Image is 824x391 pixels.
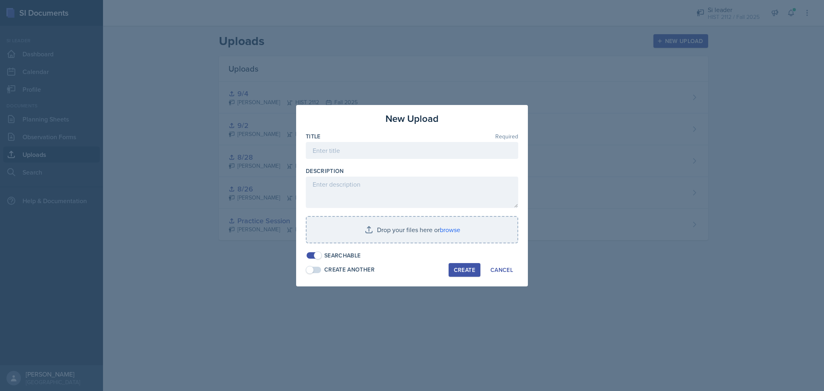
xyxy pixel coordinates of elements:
span: Required [495,134,518,139]
label: Description [306,167,344,175]
h3: New Upload [385,111,439,126]
label: Title [306,132,321,140]
div: Searchable [324,251,361,260]
input: Enter title [306,142,518,159]
div: Create [454,267,475,273]
div: Create Another [324,265,375,274]
button: Cancel [485,263,518,277]
div: Cancel [490,267,513,273]
button: Create [449,263,480,277]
